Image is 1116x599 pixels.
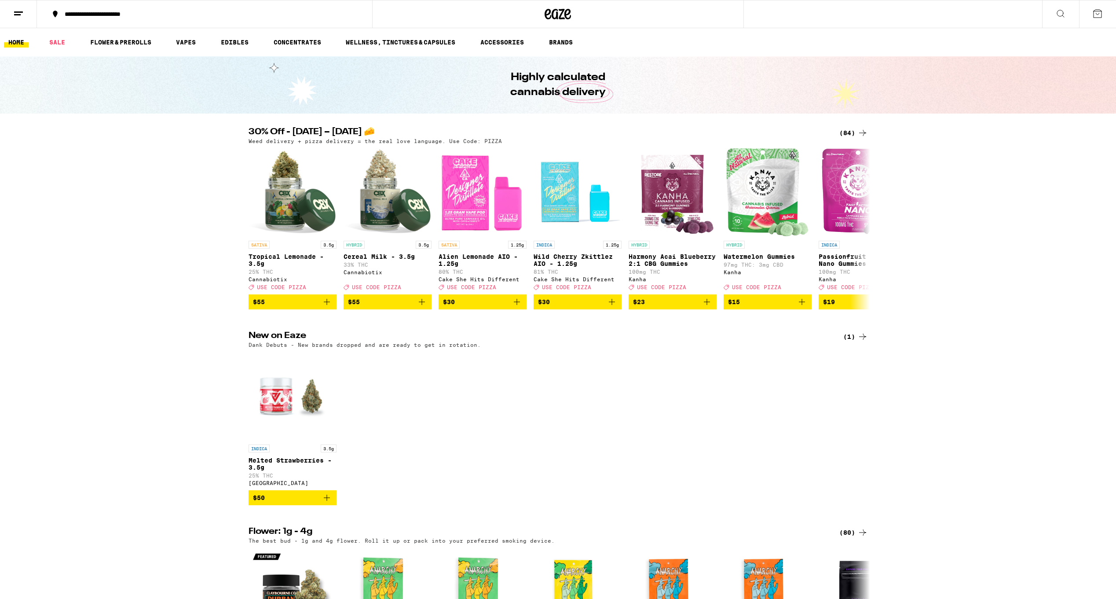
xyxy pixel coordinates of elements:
img: Cake She Hits Different - Wild Cherry Zkittlez AIO - 1.25g [534,148,622,236]
p: 25% THC [249,473,337,478]
button: Add to bag [629,294,717,309]
span: $30 [443,298,455,305]
button: Add to bag [249,294,337,309]
img: Kanha - Passionfruit Paradise Nano Gummies [821,148,903,236]
div: Cake She Hits Different [534,276,622,282]
p: 100mg THC [629,269,717,275]
p: 3.5g [416,241,432,249]
a: Open page for Alien Lemonade AIO - 1.25g from Cake She Hits Different [439,148,527,294]
p: SATIVA [249,241,270,249]
div: Kanha [819,276,907,282]
p: Tropical Lemonade - 3.5g [249,253,337,267]
h2: Flower: 1g - 4g [249,527,825,538]
h2: New on Eaze [249,331,825,342]
p: The best bud - 1g and 4g flower. Roll it up or pack into your preferred smoking device. [249,538,555,544]
a: VAPES [172,37,200,48]
a: WELLNESS, TINCTURES & CAPSULES [341,37,460,48]
span: $30 [538,298,550,305]
span: USE CODE PIZZA [352,284,401,290]
p: HYBRID [344,241,365,249]
p: 100mg THC [819,269,907,275]
a: Open page for Tropical Lemonade - 3.5g from Cannabiotix [249,148,337,294]
div: Cannabiotix [344,269,432,275]
p: 1.25g [603,241,622,249]
a: Open page for Wild Cherry Zkittlez AIO - 1.25g from Cake She Hits Different [534,148,622,294]
p: Alien Lemonade AIO - 1.25g [439,253,527,267]
p: INDICA [249,445,270,452]
a: ACCESSORIES [476,37,528,48]
a: FLOWER & PREROLLS [86,37,156,48]
p: 81% THC [534,269,622,275]
span: $55 [348,298,360,305]
a: HOME [4,37,29,48]
p: Weed delivery + pizza delivery = the real love language. Use Code: PIZZA [249,138,502,144]
a: Open page for Cereal Milk - 3.5g from Cannabiotix [344,148,432,294]
button: Add to bag [249,490,337,505]
p: Melted Strawberries - 3.5g [249,457,337,471]
div: Cannabiotix [249,276,337,282]
div: Cake She Hits Different [439,276,527,282]
img: Cannabiotix - Tropical Lemonade - 3.5g [249,148,337,236]
div: Kanha [724,269,812,275]
h2: 30% Off - [DATE] – [DATE] 🧀 [249,128,825,138]
img: Cake She Hits Different - Alien Lemonade AIO - 1.25g [439,148,527,236]
p: Passionfruit Paradise Nano Gummies [819,253,907,267]
button: BRANDS [545,37,577,48]
span: $19 [823,298,835,305]
a: Open page for Passionfruit Paradise Nano Gummies from Kanha [819,148,907,294]
h1: Highly calculated cannabis delivery [486,70,631,100]
span: $50 [253,494,265,501]
span: USE CODE PIZZA [447,284,496,290]
div: [GEOGRAPHIC_DATA] [249,480,337,486]
span: USE CODE PIZZA [732,284,781,290]
p: 3.5g [321,241,337,249]
a: Open page for Watermelon Gummies from Kanha [724,148,812,294]
div: Kanha [629,276,717,282]
p: 97mg THC: 3mg CBD [724,262,812,268]
a: (80) [839,527,868,538]
img: Cannabiotix - Cereal Milk - 3.5g [344,148,432,236]
p: INDICA [819,241,840,249]
p: 1.25g [508,241,527,249]
a: Open page for Melted Strawberries - 3.5g from Ember Valley [249,352,337,490]
a: Open page for Harmony Acai Blueberry 2:1 CBG Gummies from Kanha [629,148,717,294]
p: 25% THC [249,269,337,275]
a: CONCENTRATES [269,37,326,48]
button: Add to bag [534,294,622,309]
button: Add to bag [439,294,527,309]
p: Cereal Milk - 3.5g [344,253,432,260]
a: EDIBLES [216,37,253,48]
span: $23 [633,298,645,305]
span: USE CODE PIZZA [637,284,686,290]
span: USE CODE PIZZA [827,284,876,290]
span: $15 [728,298,740,305]
button: Add to bag [819,294,907,309]
p: 33% THC [344,262,432,268]
p: Wild Cherry Zkittlez AIO - 1.25g [534,253,622,267]
span: $55 [253,298,265,305]
button: Add to bag [724,294,812,309]
p: INDICA [534,241,555,249]
img: Ember Valley - Melted Strawberries - 3.5g [249,352,337,440]
p: SATIVA [439,241,460,249]
p: HYBRID [724,241,745,249]
p: Dank Debuts - New brands dropped and are ready to get in rotation. [249,342,481,348]
a: (1) [843,331,868,342]
p: HYBRID [629,241,650,249]
span: USE CODE PIZZA [257,284,306,290]
img: Kanha - Harmony Acai Blueberry 2:1 CBG Gummies [629,148,715,236]
img: Kanha - Watermelon Gummies [726,148,808,236]
p: Harmony Acai Blueberry 2:1 CBG Gummies [629,253,717,267]
p: 80% THC [439,269,527,275]
p: Watermelon Gummies [724,253,812,260]
span: USE CODE PIZZA [542,284,591,290]
button: Add to bag [344,294,432,309]
a: (84) [839,128,868,138]
a: SALE [45,37,70,48]
p: 3.5g [321,445,337,452]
